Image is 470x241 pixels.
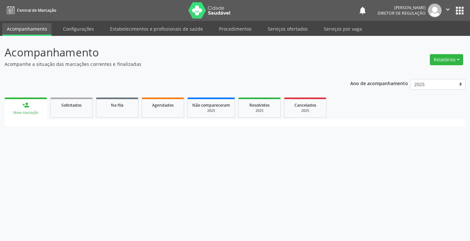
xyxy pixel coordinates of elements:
a: Serviços ofertados [263,23,312,35]
a: Central de Marcação [5,5,56,16]
img: img [428,4,442,17]
p: Ano de acompanhamento [350,79,408,87]
span: Resolvidos [249,102,270,108]
span: Na fila [111,102,123,108]
span: Solicitados [61,102,82,108]
div: person_add [22,101,29,109]
a: Estabelecimentos e profissionais de saúde [105,23,208,35]
div: 2025 [192,108,230,113]
span: Cancelados [294,102,316,108]
div: 2025 [243,108,276,113]
button: notifications [358,6,367,15]
div: [PERSON_NAME] [378,5,426,10]
p: Acompanhamento [5,44,327,61]
button: Relatórios [430,54,463,65]
a: Procedimentos [214,23,256,35]
div: 2025 [289,108,321,113]
a: Acompanhamento [2,23,52,36]
a: Configurações [58,23,99,35]
div: Nova marcação [9,110,42,115]
button:  [442,4,454,17]
button: apps [454,5,465,16]
span: Diretor de regulação [378,10,426,16]
span: Central de Marcação [17,8,56,13]
span: Não compareceram [192,102,230,108]
span: Agendados [152,102,174,108]
p: Acompanhe a situação das marcações correntes e finalizadas [5,61,327,68]
a: Serviços por vaga [319,23,367,35]
i:  [444,6,451,13]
